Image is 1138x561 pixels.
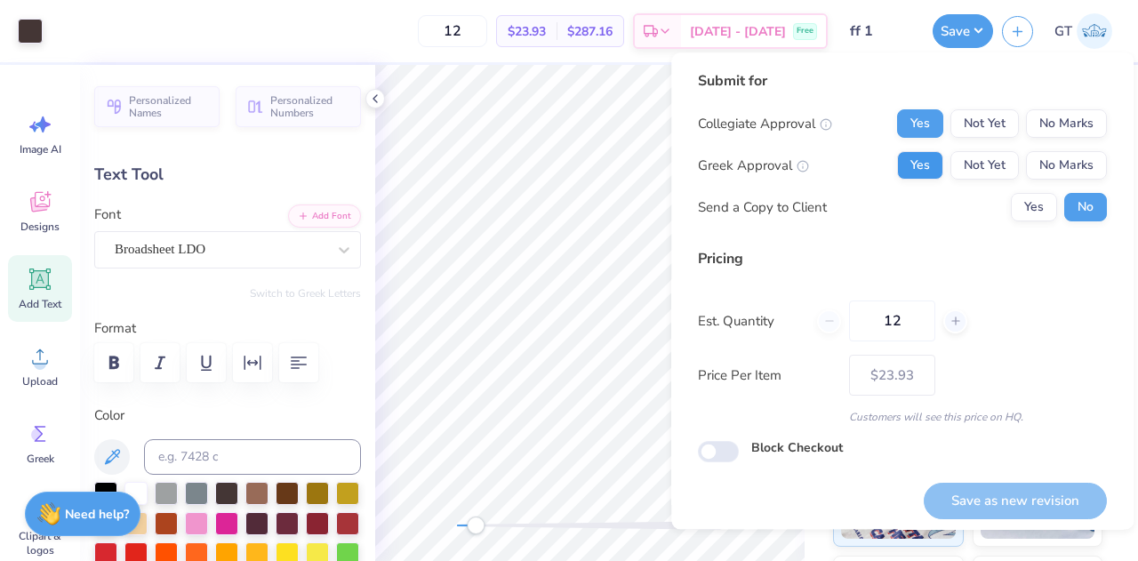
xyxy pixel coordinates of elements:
[1046,13,1120,49] a: GT
[698,114,832,134] div: Collegiate Approval
[94,318,361,339] label: Format
[27,452,54,466] span: Greek
[897,109,943,138] button: Yes
[1011,193,1057,221] button: Yes
[933,14,993,48] button: Save
[250,286,361,301] button: Switch to Greek Letters
[19,297,61,311] span: Add Text
[94,204,121,225] label: Font
[698,197,827,218] div: Send a Copy to Client
[698,70,1107,92] div: Submit for
[698,248,1107,269] div: Pricing
[837,13,924,49] input: Untitled Design
[797,25,813,37] span: Free
[897,151,943,180] button: Yes
[22,374,58,389] span: Upload
[94,86,220,127] button: Personalized Names
[698,365,836,386] label: Price Per Item
[849,301,935,341] input: – –
[418,15,487,47] input: – –
[20,220,60,234] span: Designs
[11,529,69,557] span: Clipart & logos
[1054,21,1072,42] span: GT
[567,22,613,41] span: $287.16
[1064,193,1107,221] button: No
[950,109,1019,138] button: Not Yet
[65,506,129,523] strong: Need help?
[1026,109,1107,138] button: No Marks
[129,94,209,119] span: Personalized Names
[698,156,809,176] div: Greek Approval
[751,438,843,457] label: Block Checkout
[94,405,361,426] label: Color
[1026,151,1107,180] button: No Marks
[467,517,485,534] div: Accessibility label
[236,86,361,127] button: Personalized Numbers
[950,151,1019,180] button: Not Yet
[698,409,1107,425] div: Customers will see this price on HQ.
[690,22,786,41] span: [DATE] - [DATE]
[270,94,350,119] span: Personalized Numbers
[508,22,546,41] span: $23.93
[288,204,361,228] button: Add Font
[144,439,361,475] input: e.g. 7428 c
[698,311,804,332] label: Est. Quantity
[20,142,61,156] span: Image AI
[94,163,361,187] div: Text Tool
[1077,13,1112,49] img: Gayathree Thangaraj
